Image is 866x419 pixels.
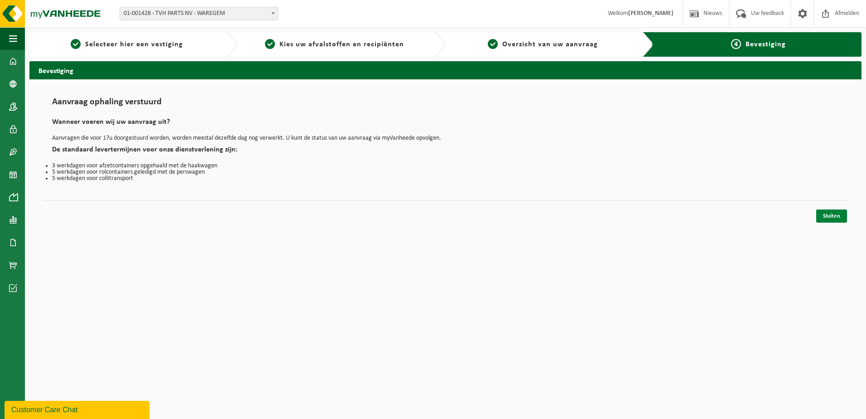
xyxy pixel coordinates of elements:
[450,39,635,50] a: 3Overzicht van uw aanvraag
[85,41,183,48] span: Selecteer hier een vestiging
[488,39,498,49] span: 3
[52,169,839,175] li: 5 werkdagen voor rolcontainers geledigd met de perswagen
[52,146,839,158] h2: De standaard levertermijnen voor onze dienstverlening zijn:
[5,399,151,419] iframe: chat widget
[71,39,81,49] span: 1
[52,135,839,141] p: Aanvragen die voor 17u doorgestuurd worden, worden meestal dezelfde dag nog verwerkt. U kunt de s...
[628,10,674,17] strong: [PERSON_NAME]
[52,97,839,112] h1: Aanvraag ophaling verstuurd
[746,41,786,48] span: Bevestiging
[52,163,839,169] li: 3 werkdagen voor afzetcontainers opgehaald met de haakwagen
[52,175,839,182] li: 5 werkdagen voor collitransport
[502,41,598,48] span: Overzicht van uw aanvraag
[52,118,839,131] h2: Wanneer voeren wij uw aanvraag uit?
[279,41,404,48] span: Kies uw afvalstoffen en recipiënten
[242,39,427,50] a: 2Kies uw afvalstoffen en recipiënten
[265,39,275,49] span: 2
[816,209,847,223] a: Sluiten
[731,39,741,49] span: 4
[120,7,278,20] span: 01-001428 - TVH PARTS NV - WAREGEM
[29,61,861,79] h2: Bevestiging
[34,39,219,50] a: 1Selecteer hier een vestiging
